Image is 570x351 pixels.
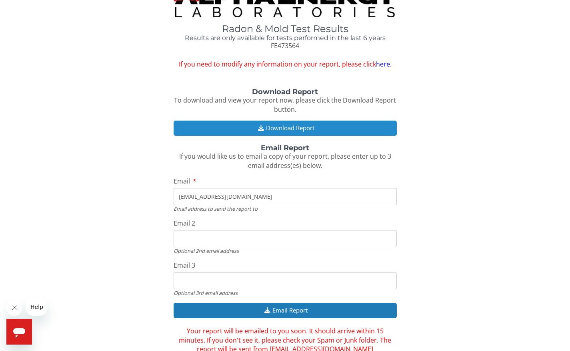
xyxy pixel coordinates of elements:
[261,143,309,152] strong: Email Report
[174,60,397,69] span: If you need to modify any information on your report, please click
[6,319,32,345] iframe: Button to launch messaging window
[174,121,397,135] button: Download Report
[174,289,397,297] div: Optional 3rd email address
[179,152,391,170] span: If you would like us to email a copy of your report, please enter up to 3 email address(es) below.
[252,87,318,96] strong: Download Report
[6,300,22,316] iframe: Close message
[174,303,397,318] button: Email Report
[174,177,190,186] span: Email
[174,219,195,228] span: Email 2
[174,96,396,114] span: To download and view your report now, please click the Download Report button.
[174,205,397,212] div: Email address to send the report to
[376,60,392,69] a: here.
[174,261,195,270] span: Email 3
[26,298,47,316] iframe: Message from company
[174,24,397,34] h1: Radon & Mold Test Results
[174,34,397,42] h4: Results are only available for tests performed in the last 6 years
[271,41,299,50] span: FE473564
[174,247,397,254] div: Optional 2nd email address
